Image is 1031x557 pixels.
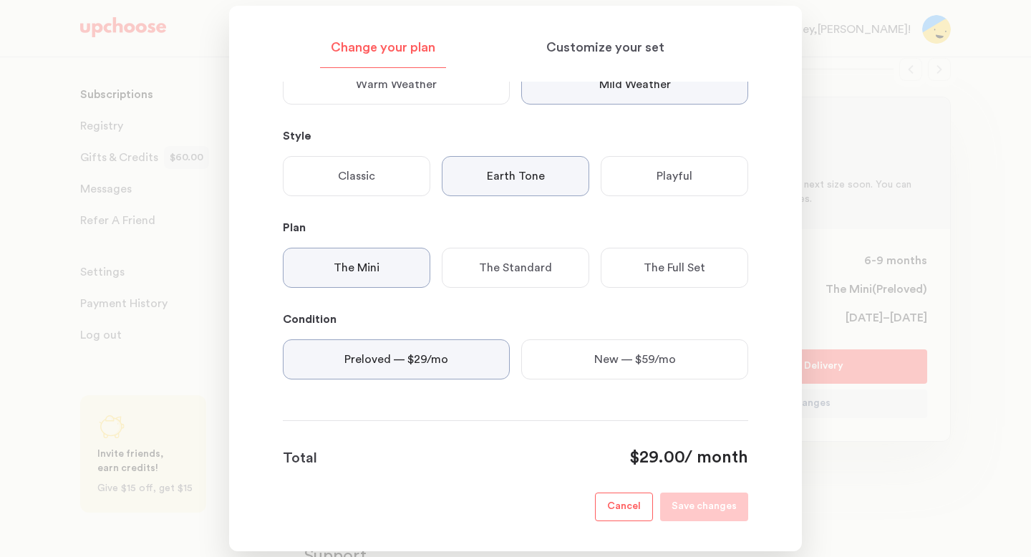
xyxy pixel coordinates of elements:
p: Condition [283,311,748,328]
p: Earth Tone [487,168,545,185]
p: Warm Weather [356,76,437,93]
button: Save changes [660,493,748,521]
button: Cancel [595,493,653,521]
p: The Full Set [644,259,705,276]
p: New — $59/mo [594,351,676,368]
p: Cancel [607,498,641,515]
p: Change your plan [331,39,435,57]
span: $29.00 [629,449,684,466]
div: / month [629,447,748,470]
p: Style [283,127,748,145]
p: Playful [657,168,692,185]
p: The Standard [479,259,552,276]
p: Mild Weather [599,76,671,93]
p: Customize your set [546,39,664,57]
p: Classic [338,168,375,185]
p: Total [283,447,317,470]
p: Save changes [672,498,737,515]
p: Plan [283,219,748,236]
p: Preloved — $29/mo [344,351,448,368]
p: The Mini [334,259,379,276]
